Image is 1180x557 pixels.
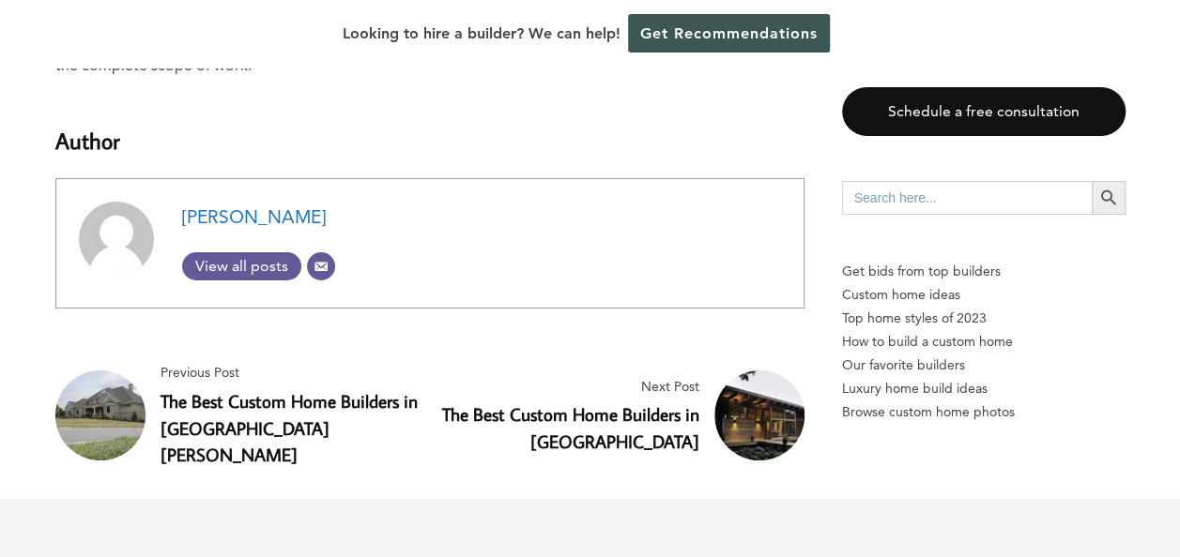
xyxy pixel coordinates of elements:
svg: Search [1098,188,1119,208]
a: Custom home ideas [842,283,1126,307]
a: View all posts [182,252,301,280]
span: View all posts [182,257,301,275]
a: How to build a custom home [842,330,1126,354]
a: The Best Custom Home Builders in [GEOGRAPHIC_DATA][PERSON_NAME] [161,389,418,467]
a: The Best Custom Home Builders in [GEOGRAPHIC_DATA] [442,402,699,453]
a: Schedule a free consultation [842,87,1126,137]
a: Our favorite builders [842,354,1126,377]
a: Browse custom home photos [842,400,1126,424]
img: Adam Scharf [79,202,154,277]
p: Get bids from top builders [842,260,1126,283]
a: Email [307,252,335,280]
h3: Author [55,101,805,158]
span: Next Post [437,375,699,399]
a: [PERSON_NAME] [182,206,326,228]
a: Get Recommendations [628,14,830,53]
iframe: Drift Widget Chat Controller [820,422,1157,534]
input: Search here... [842,181,1092,215]
span: Previous Post [161,361,422,384]
a: Top home styles of 2023 [842,307,1126,330]
a: Luxury home build ideas [842,377,1126,400]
